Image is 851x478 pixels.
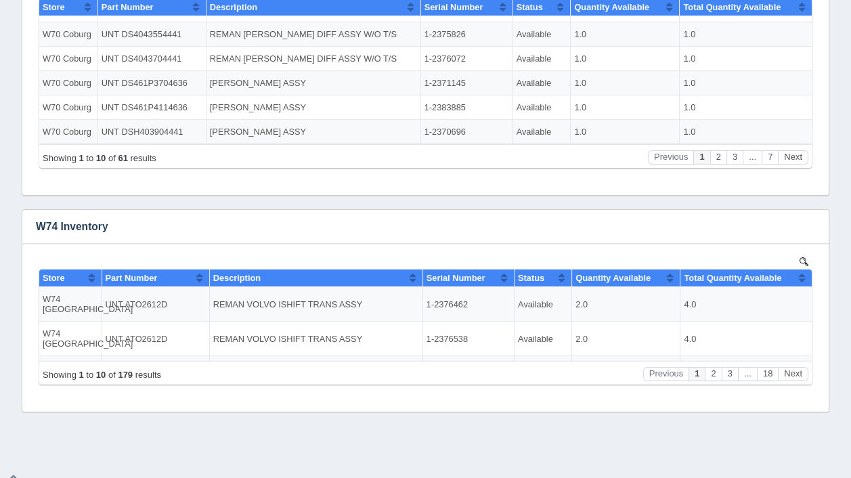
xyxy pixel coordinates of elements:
td: 6.0 [534,91,643,125]
td: W19 [GEOGRAPHIC_DATA] [3,22,60,56]
td: W19 [GEOGRAPHIC_DATA] [3,125,60,160]
td: Available [476,56,534,91]
td: 1.0 [535,60,644,85]
td: REMAN [PERSON_NAME] DIFF ASSY W/O T/S [170,60,385,85]
span: Description [177,16,225,26]
td: W74 [GEOGRAPHIC_DATA] [3,30,66,64]
button: Sort column ascending [762,12,770,28]
td: 1.0 [644,85,776,109]
td: REMAN VOLVO ISHIFT TRANS ASSY [173,64,387,99]
td: Available [476,22,534,56]
td: 4.0 [645,30,776,64]
h3: W74 Inventory [22,210,808,244]
td: 1-2371145 [385,85,477,109]
button: Page 7 [726,164,742,178]
button: Sort column ascending [370,12,379,28]
td: REMAN [PERSON_NAME] ASSY W/DIFF LOCK & PUMP [169,56,384,91]
button: Sort column ascending [520,12,529,28]
span: Status [480,16,506,26]
span: Description [174,16,221,26]
td: UNT DS4043364441 [60,91,169,125]
button: Sort column ascending [47,12,56,28]
td: 1.0 [535,109,644,133]
td: 1.0 [535,36,644,60]
td: 36.0 [644,91,776,125]
td: UNT DS461P3704636 [62,85,170,109]
button: Sort column ascending [462,12,471,28]
td: 1-2370696 [385,133,477,158]
td: UNT ATO2612D [66,30,173,64]
td: 6.0 [644,56,776,91]
td: W74 [GEOGRAPHIC_DATA] [3,64,66,99]
td: 1-2383885 [385,109,477,133]
td: 1-2383727 [384,56,476,91]
span: Store [7,16,29,26]
span: Serial Number [391,16,450,26]
td: W19 [GEOGRAPHIC_DATA] [3,56,60,91]
td: UNT DSH403904441 [62,133,170,158]
td: W70 Coburg [3,60,62,85]
button: Sort column ascending [51,12,60,28]
button: Sort column ascending [156,12,165,28]
td: REMAN [PERSON_NAME] DIFF ASSY W/O T/S [170,36,385,60]
td: [PERSON_NAME] ASSY [170,133,385,158]
button: Sort column ascending [372,12,381,28]
td: 4.0 [645,99,776,133]
td: UNT DS461P4114636 [62,109,170,133]
td: 1.0 [535,85,644,109]
td: W70 Coburg [3,133,62,158]
button: Previous [612,164,658,178]
span: Quantity Available [538,16,613,26]
button: Sort column ascending [521,12,530,28]
td: [PERSON_NAME] ASSY [170,85,385,109]
button: ... [707,164,726,178]
td: W19 [GEOGRAPHIC_DATA] [3,91,60,125]
button: Page 8 [726,164,742,178]
span: Serial Number [389,16,448,26]
td: 1-2376538 [387,64,478,99]
b: 72 [82,167,91,177]
b: 1 [43,167,48,177]
div: Page 1 of 8 [7,167,121,177]
td: 1-2383756 [384,22,476,56]
td: 2.0 [534,22,643,56]
span: Status [481,16,507,26]
td: Available [477,36,535,60]
td: W74 [GEOGRAPHIC_DATA] [3,99,66,133]
td: 4.0 [645,64,776,99]
button: Page 18 [721,110,742,124]
button: ... [702,110,721,124]
td: UNT D46170DP4104946 [60,56,169,91]
span: Serial Number [388,16,447,26]
td: Available [477,60,535,85]
button: Next [742,164,772,178]
button: Page 1 [653,110,669,124]
td: Available [476,91,534,125]
td: 36.0 [644,125,776,160]
td: [PERSON_NAME] ASSY [170,109,385,133]
td: 1-2375826 [385,36,477,60]
button: Sort column ascending [46,12,55,28]
button: Page 1 [657,164,674,178]
button: Next [742,110,772,124]
td: Available [479,99,536,133]
div: Page 1 of 7 [7,167,121,177]
td: 2.0 [536,30,645,64]
button: Sort column ascending [154,12,163,28]
td: Available [479,64,536,99]
span: Part Number [66,16,118,26]
td: REMAN [PERSON_NAME] DIFF ASSY W/O T/S [169,125,384,160]
td: 6.0 [534,125,643,160]
td: Available [477,133,535,158]
td: Available [477,109,535,133]
td: 1-2376462 [387,30,478,64]
td: Available [476,125,534,160]
b: 10 [60,167,70,177]
span: Part Number [64,16,116,26]
button: Page 2 [674,164,691,178]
